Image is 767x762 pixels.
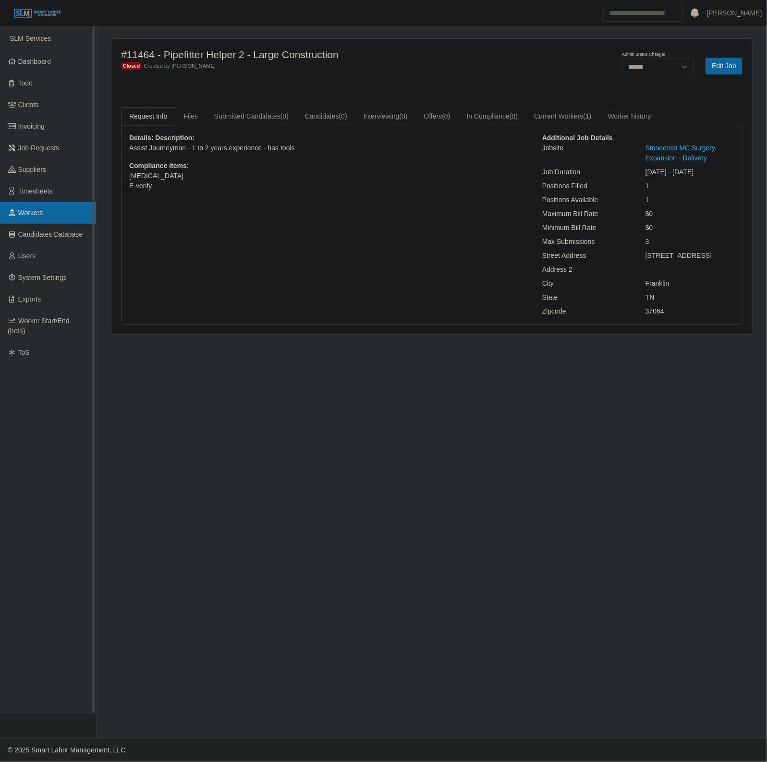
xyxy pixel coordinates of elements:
a: Offers [416,107,459,126]
a: Stonecrest MC Surgery Expansion - Delivery [645,144,716,162]
span: (0) [510,112,518,120]
a: Worker history [600,107,659,126]
a: In Compliance [459,107,526,126]
b: Additional Job Details [542,134,613,142]
p: Assist Journeyman - 1 to 2 years experience - has tools [129,143,528,153]
span: SLM Services [10,35,51,42]
span: Created by [PERSON_NAME] [144,63,216,69]
b: Compliance items: [129,162,189,169]
span: Candidates Database [18,230,83,238]
div: State [535,292,638,302]
a: Files [175,107,206,126]
span: Exports [18,295,41,303]
span: (0) [442,112,450,120]
span: Timesheets [18,187,53,195]
div: Jobsite [535,143,638,163]
span: Invoicing [18,122,45,130]
a: Request Info [121,107,175,126]
span: Suppliers [18,166,46,173]
div: Franklin [638,278,742,289]
div: $0 [638,223,742,233]
span: Users [18,252,36,260]
label: Admin Status Change: [622,51,665,58]
div: [DATE] - [DATE] [638,167,742,177]
span: Workers [18,209,43,217]
div: Positions Available [535,195,638,205]
b: Details: [129,134,154,142]
input: Search [603,5,683,22]
div: Max Submissions [535,237,638,247]
div: Positions Filled [535,181,638,191]
div: Job Duration [535,167,638,177]
div: Zipcode [535,306,638,316]
a: Submitted Candidates [206,107,297,126]
div: 3 [638,237,742,247]
a: Edit Job [706,58,743,74]
span: Clients [18,101,39,109]
div: Address 2 [535,265,638,275]
a: Current Workers [526,107,600,126]
span: (0) [280,112,289,120]
span: System Settings [18,274,67,281]
span: Job Requests [18,144,60,152]
span: © 2025 Smart Labor Management, LLC [8,746,125,754]
span: (0) [339,112,347,120]
div: Minimum Bill Rate [535,223,638,233]
a: Candidates [297,107,355,126]
div: TN [638,292,742,302]
div: 1 [638,195,742,205]
div: City [535,278,638,289]
img: SLM Logo [13,8,61,19]
span: Worker Start/End (beta) [8,317,70,335]
div: 1 [638,181,742,191]
div: $0 [638,209,742,219]
span: Todo [18,79,33,87]
div: 37064 [638,306,742,316]
div: [STREET_ADDRESS] [638,251,742,261]
div: Street Address [535,251,638,261]
h4: #11464 - Pipefitter Helper 2 - Large Construction [121,48,477,60]
span: ToS [18,349,30,356]
b: Description: [155,134,195,142]
span: (0) [400,112,408,120]
span: Dashboard [18,58,51,65]
a: [PERSON_NAME] [707,8,762,18]
a: Interviewing [355,107,416,126]
li: E-verify [129,181,528,191]
span: (1) [584,112,592,120]
span: Closed [121,62,142,70]
div: Maximum Bill Rate [535,209,638,219]
li: [MEDICAL_DATA] [129,171,528,181]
